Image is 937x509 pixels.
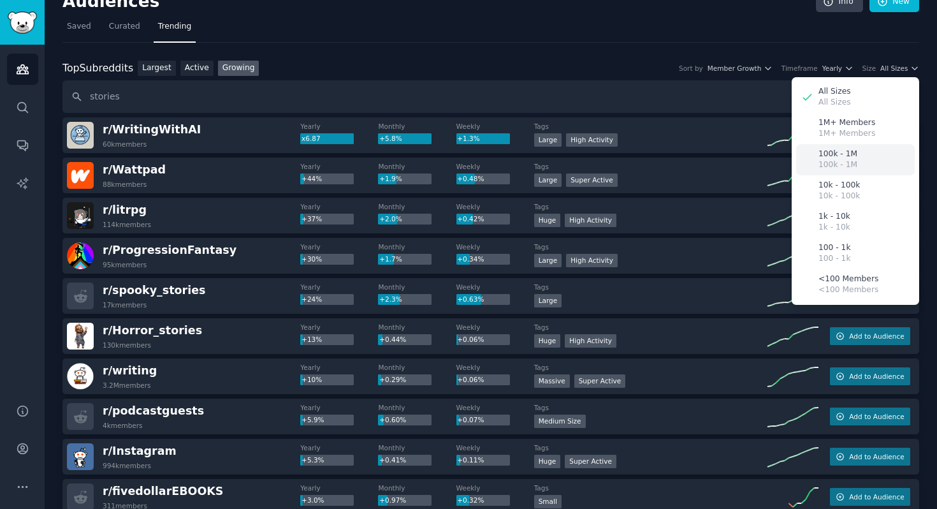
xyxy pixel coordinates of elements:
span: Add to Audience [849,332,904,341]
span: +0.07% [457,416,484,424]
dt: Tags [534,162,767,171]
dt: Yearly [300,122,378,131]
button: Add to Audience [830,408,910,425]
div: Size [862,64,876,73]
p: 10k - 100k [818,191,860,202]
img: Wattpad [67,162,94,189]
span: Add to Audience [849,492,904,501]
dt: Monthly [378,283,456,291]
span: +30% [301,255,322,263]
span: Trending [158,21,191,33]
div: Large [534,173,562,187]
span: Add to Audience [849,452,904,461]
div: High Activity [566,133,618,147]
img: Instagram [67,443,94,470]
dt: Weekly [456,162,534,171]
span: +5.3% [301,456,324,464]
div: Huge [534,334,561,348]
p: 1M+ Members [818,128,875,140]
span: r/ writing [103,364,157,377]
p: 100k - 1M [818,149,857,160]
p: All Sizes [818,86,851,98]
button: Add to Audience [830,488,910,506]
div: Medium Size [534,415,586,428]
div: 60k members [103,140,147,149]
span: +0.44% [379,336,406,343]
dt: Monthly [378,363,456,372]
a: Active [180,61,214,77]
p: 1k - 10k [818,211,850,223]
dt: Weekly [456,363,534,372]
dt: Yearly [300,483,378,492]
dt: Monthly [378,483,456,492]
span: +2.3% [379,295,402,303]
span: +44% [301,175,322,182]
div: Huge [534,214,561,227]
span: r/ ProgressionFantasy [103,244,236,256]
div: Large [534,254,562,267]
span: r/ Instagram [103,445,177,457]
span: +0.06% [457,376,484,383]
p: 100 - 1k [818,242,850,254]
span: +0.63% [457,295,484,303]
button: Add to Audience [830,327,910,345]
div: 17k members [103,300,147,309]
div: High Activity [565,334,616,348]
span: All Sizes [880,64,908,73]
span: +0.60% [379,416,406,424]
span: +13% [301,336,322,343]
div: Super Active [565,455,616,468]
span: +5.9% [301,416,324,424]
dt: Weekly [456,443,534,452]
dt: Weekly [456,122,534,131]
span: +3.0% [301,496,324,504]
div: 994k members [103,461,151,470]
div: Massive [534,374,570,388]
span: +0.06% [457,336,484,343]
span: Yearly [822,64,842,73]
div: 3.2M members [103,381,151,390]
dt: Monthly [378,403,456,412]
img: WritingWithAI [67,122,94,149]
div: 114k members [103,220,151,229]
dt: Weekly [456,323,534,332]
button: Add to Audience [830,367,910,385]
dt: Yearly [300,242,378,251]
span: Member Growth [708,64,762,73]
div: High Activity [566,254,618,267]
button: All Sizes [880,64,919,73]
dt: Tags [534,283,767,291]
div: Large [534,133,562,147]
img: writing [67,363,94,390]
dt: Yearly [300,162,378,171]
a: Saved [62,17,96,43]
span: +0.41% [379,456,406,464]
div: Huge [534,455,561,468]
dt: Weekly [456,483,534,492]
dt: Yearly [300,202,378,211]
img: Horror_stories [67,323,94,350]
div: Super Active [574,374,626,388]
span: +0.29% [379,376,406,383]
span: +1.3% [457,135,479,142]
input: Search name, description, topic [62,80,919,113]
span: +10% [301,376,322,383]
div: Super Active [566,173,618,187]
dt: Tags [534,202,767,211]
span: +0.11% [457,456,484,464]
div: Large [534,294,562,307]
p: 10k - 100k [818,180,860,191]
div: Top Subreddits [62,61,133,77]
dt: Monthly [378,122,456,131]
dt: Monthly [378,162,456,171]
div: Sort by [679,64,703,73]
dt: Yearly [300,363,378,372]
span: +24% [301,295,322,303]
p: 100 - 1k [818,253,850,265]
img: GummySearch logo [8,11,37,34]
dt: Tags [534,323,767,332]
div: Small [534,495,562,508]
dt: Tags [534,483,767,492]
span: +37% [301,215,322,223]
img: litrpg [67,202,94,229]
